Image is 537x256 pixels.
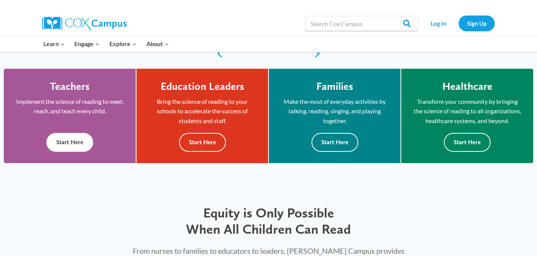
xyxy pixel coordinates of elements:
img: Cox Campus [42,17,127,30]
button: Start Here [179,133,226,151]
button: Child menu of Learn [38,36,70,52]
p: Make the most of everyday activities by talking, reading, singing, and playing together. [280,97,389,126]
h4: Education Leaders [161,80,244,93]
a: Education Leaders Bring the science of reading to your schools to accelerate the success of stude... [137,69,268,163]
h4: Families [316,80,353,93]
p: Implement the science of reading to meet, reach, and teach every child. [15,97,124,116]
button: Start Here [46,133,93,151]
a: Healthcare Transform your community by bringing the science of reading to all organizations, heal... [401,69,533,163]
a: Families Make the most of everyday activities by talking, reading, singing, and playing together.... [269,69,400,163]
input: Search Cox Campus [305,16,418,31]
button: Child menu of Explore [104,36,141,52]
span: Equity is Only Possible When All Children Can Read [186,205,351,237]
h4: Healthcare [442,80,493,93]
button: Start Here [311,133,358,151]
a: Sign Up [459,15,495,31]
button: Start Here [444,133,491,151]
button: Child menu of Engage [70,36,105,52]
nav: Secondary Navigation [422,15,495,31]
h4: Teachers [50,80,90,93]
button: Child menu of About [141,36,174,52]
a: Teachers Implement the science of reading to meet, reach, and teach every child. Start Here [4,69,136,163]
p: Transform your community by bringing the science of reading to all organizations, healthcare syst... [413,97,522,126]
nav: Primary Navigation [38,36,173,52]
p: Bring the science of reading to your schools to accelerate the success of students and staff. [148,97,257,126]
a: Log In [422,15,455,31]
